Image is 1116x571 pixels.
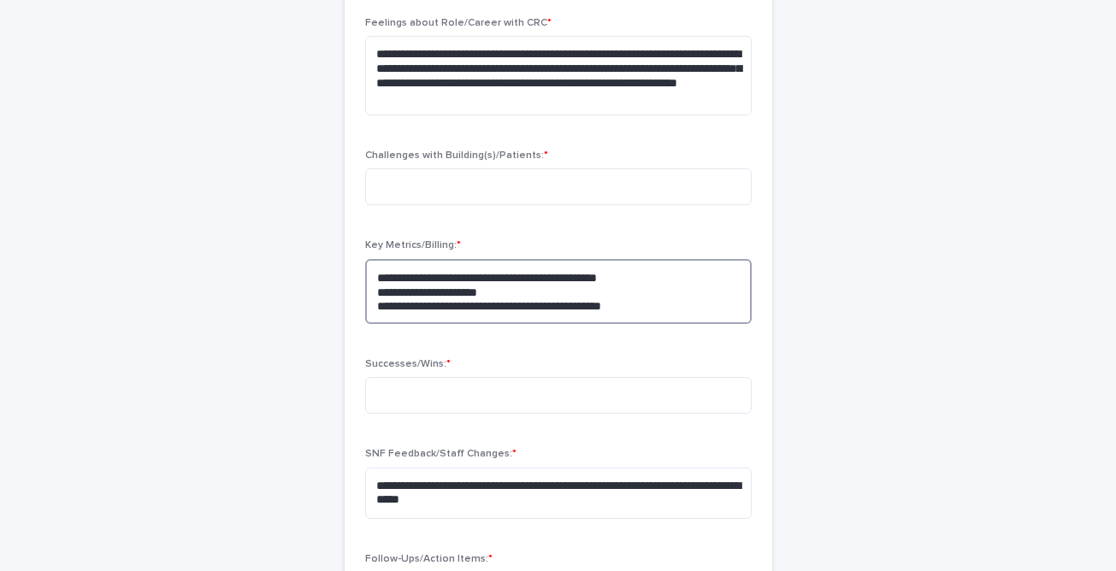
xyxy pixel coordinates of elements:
[365,554,493,564] span: Follow-Ups/Action Items:
[365,449,517,459] span: SNF Feedback/Staff Changes:
[365,359,451,369] span: Successes/Wins:
[365,150,548,161] span: Challenges with Building(s)/Patients:
[365,240,461,250] span: Key Metrics/Billing:
[365,18,552,28] span: Feelings about Role/Career with CRC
